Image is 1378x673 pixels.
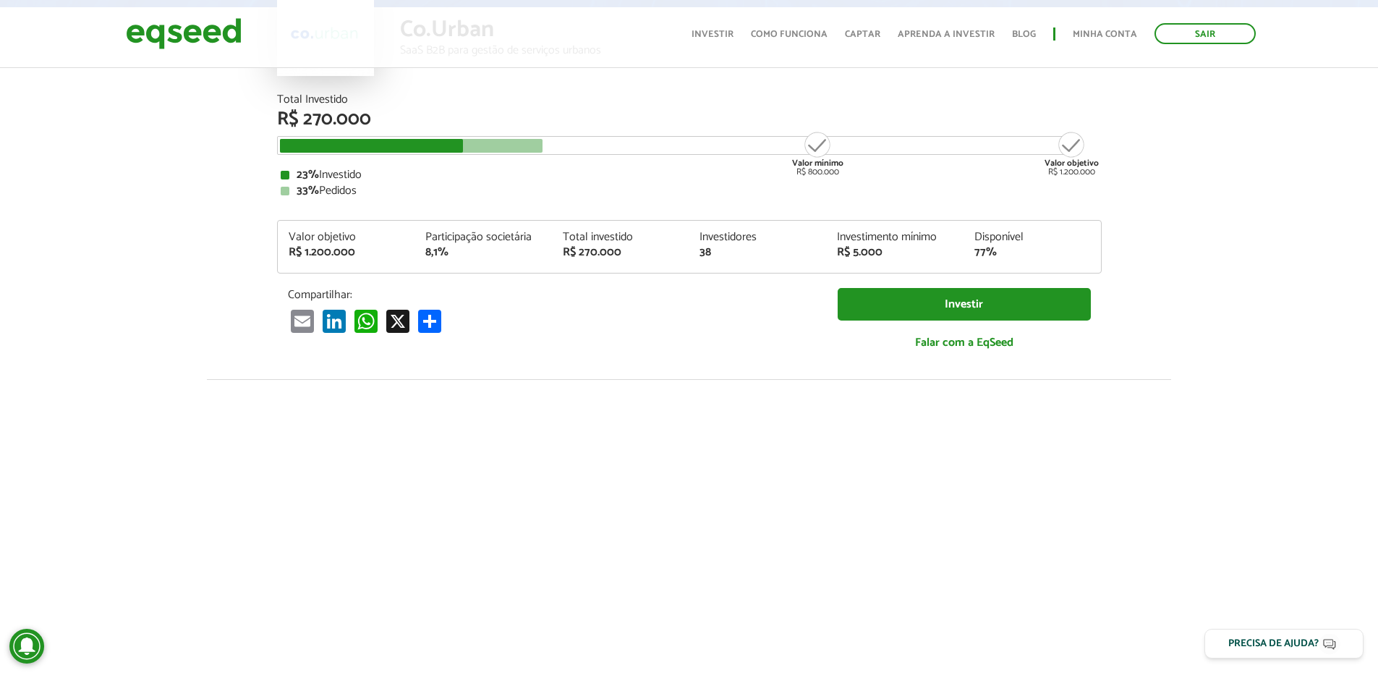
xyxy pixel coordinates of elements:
[281,185,1098,197] div: Pedidos
[563,232,679,243] div: Total investido
[320,309,349,333] a: LinkedIn
[692,30,733,39] a: Investir
[845,30,880,39] a: Captar
[838,288,1091,321] a: Investir
[1073,30,1137,39] a: Minha conta
[838,328,1091,357] a: Falar com a EqSeed
[974,232,1090,243] div: Disponível
[699,232,815,243] div: Investidores
[1045,130,1099,177] div: R$ 1.200.000
[837,232,953,243] div: Investimento mínimo
[837,247,953,258] div: R$ 5.000
[415,309,444,333] a: Compartilhar
[383,309,412,333] a: X
[277,110,1102,129] div: R$ 270.000
[898,30,995,39] a: Aprenda a investir
[425,247,541,258] div: 8,1%
[288,288,816,302] p: Compartilhar:
[352,309,380,333] a: WhatsApp
[1154,23,1256,44] a: Sair
[288,309,317,333] a: Email
[277,94,1102,106] div: Total Investido
[297,165,319,185] strong: 23%
[289,247,404,258] div: R$ 1.200.000
[699,247,815,258] div: 38
[289,232,404,243] div: Valor objetivo
[792,156,843,170] strong: Valor mínimo
[297,181,319,200] strong: 33%
[751,30,828,39] a: Como funciona
[126,14,242,53] img: EqSeed
[974,247,1090,258] div: 77%
[1045,156,1099,170] strong: Valor objetivo
[791,130,845,177] div: R$ 800.000
[281,169,1098,181] div: Investido
[425,232,541,243] div: Participação societária
[563,247,679,258] div: R$ 270.000
[1012,30,1036,39] a: Blog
